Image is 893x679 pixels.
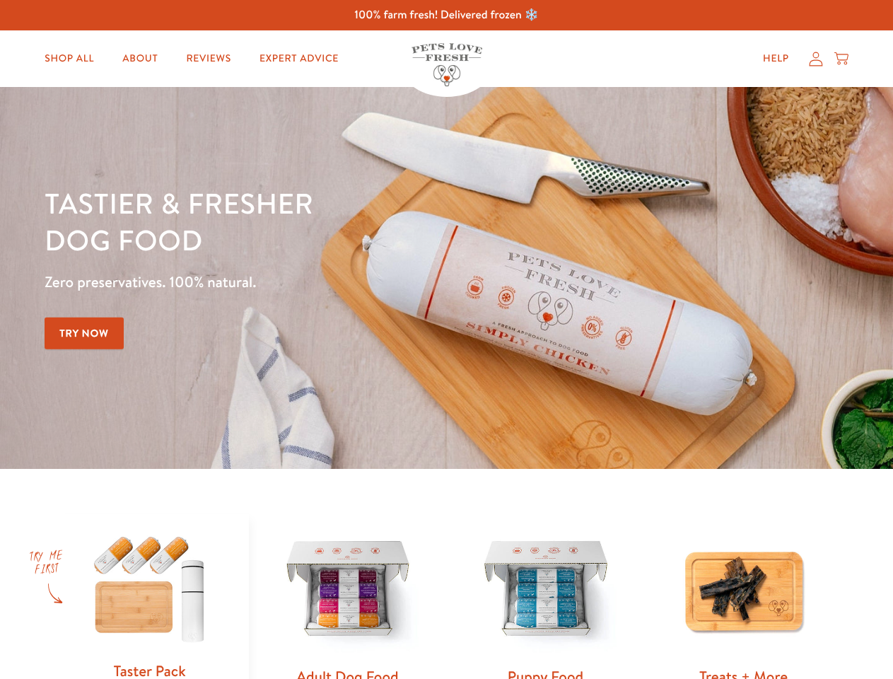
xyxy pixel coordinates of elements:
img: Pets Love Fresh [412,43,482,86]
a: About [111,45,169,73]
a: Reviews [175,45,242,73]
a: Try Now [45,318,124,349]
a: Shop All [33,45,105,73]
a: Expert Advice [248,45,350,73]
h1: Tastier & fresher dog food [45,185,580,258]
p: Zero preservatives. 100% natural. [45,269,580,295]
a: Help [752,45,800,73]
